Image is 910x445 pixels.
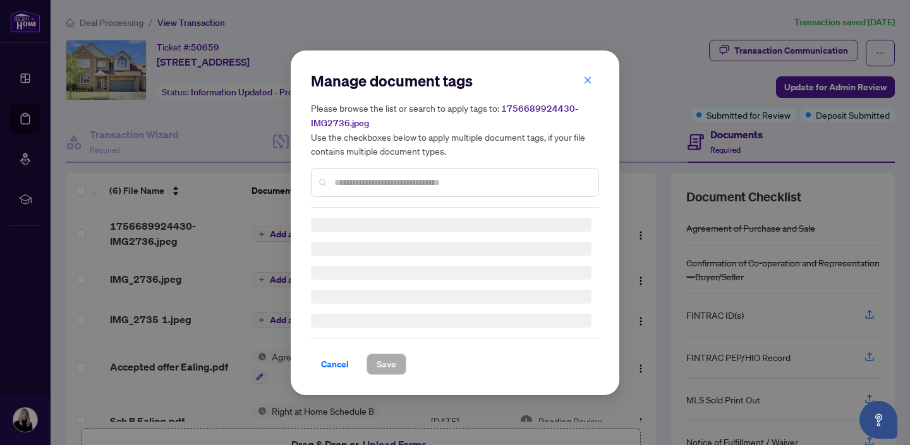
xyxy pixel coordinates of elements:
h2: Manage document tags [311,71,599,91]
span: 1756689924430-IMG2736.jpeg [311,103,578,129]
button: Open asap [859,401,897,439]
h5: Please browse the list or search to apply tags to: Use the checkboxes below to apply multiple doc... [311,101,599,158]
span: Cancel [321,354,349,374]
button: Save [367,353,406,375]
span: close [583,75,592,84]
button: Cancel [311,353,359,375]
